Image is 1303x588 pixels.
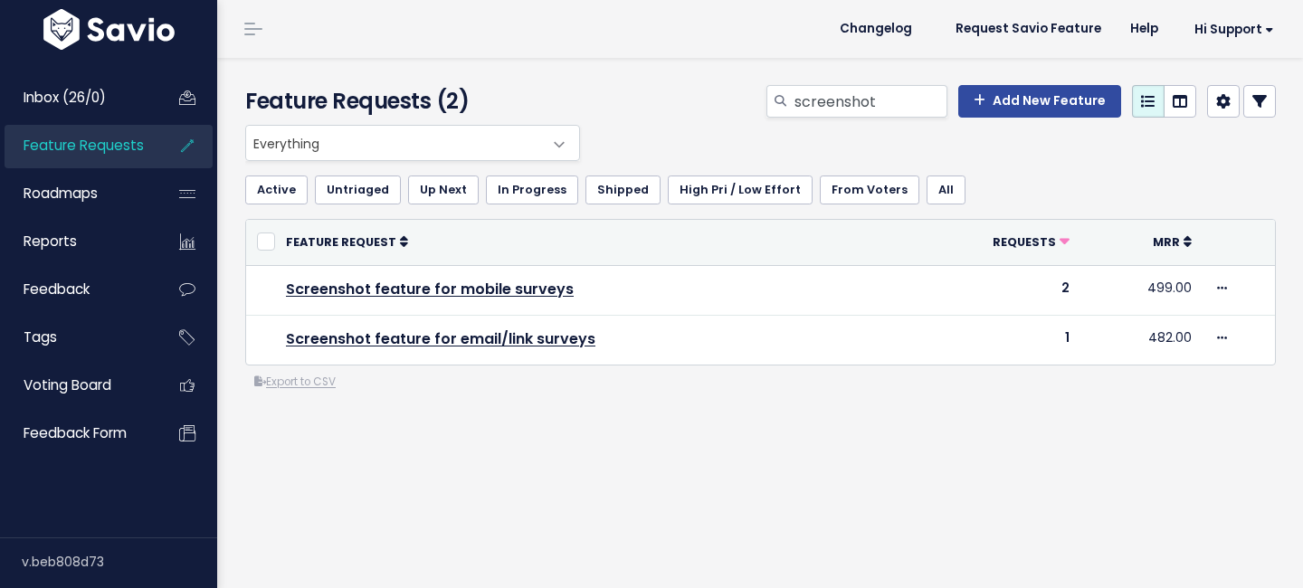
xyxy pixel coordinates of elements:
[286,279,574,299] a: Screenshot feature for mobile surveys
[1080,315,1203,365] td: 482.00
[5,365,150,406] a: Voting Board
[793,85,947,118] input: Search features...
[897,265,1079,315] td: 2
[245,175,308,204] a: Active
[941,15,1116,43] a: Request Savio Feature
[24,184,98,203] span: Roadmaps
[927,175,965,204] a: All
[840,23,912,35] span: Changelog
[993,232,1070,251] a: Requests
[1080,265,1203,315] td: 499.00
[254,375,336,389] a: Export to CSV
[24,423,127,442] span: Feedback form
[24,375,111,394] span: Voting Board
[5,413,150,454] a: Feedback form
[22,538,217,585] div: v.beb808d73
[286,234,396,250] span: Feature Request
[1173,15,1289,43] a: Hi Support
[408,175,479,204] a: Up Next
[1153,232,1192,251] a: MRR
[486,175,578,204] a: In Progress
[24,280,90,299] span: Feedback
[245,125,580,161] span: Everything
[585,175,661,204] a: Shipped
[5,221,150,262] a: Reports
[24,232,77,251] span: Reports
[820,175,919,204] a: From Voters
[245,85,571,118] h4: Feature Requests (2)
[5,317,150,358] a: Tags
[5,77,150,119] a: Inbox (26/0)
[245,175,1276,204] ul: Filter feature requests
[958,85,1121,118] a: Add New Feature
[1153,234,1180,250] span: MRR
[24,136,144,155] span: Feature Requests
[246,126,543,160] span: Everything
[1194,23,1274,36] span: Hi Support
[39,9,179,50] img: logo-white.9d6f32f41409.svg
[315,175,401,204] a: Untriaged
[993,234,1056,250] span: Requests
[24,88,106,107] span: Inbox (26/0)
[668,175,813,204] a: High Pri / Low Effort
[5,125,150,166] a: Feature Requests
[897,315,1079,365] td: 1
[5,173,150,214] a: Roadmaps
[24,327,57,346] span: Tags
[286,328,595,349] a: Screenshot feature for email/link surveys
[1116,15,1173,43] a: Help
[5,269,150,310] a: Feedback
[286,232,408,251] a: Feature Request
